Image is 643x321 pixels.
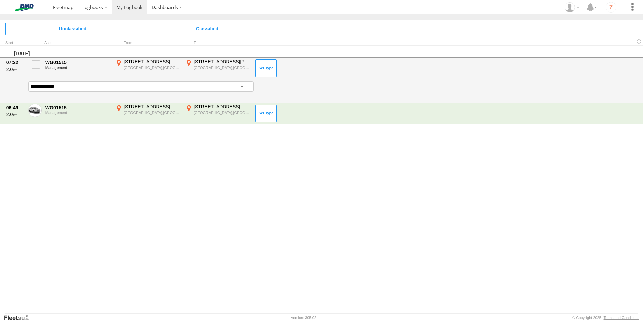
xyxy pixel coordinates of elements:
[572,316,639,320] div: © Copyright 2025 -
[604,316,639,320] a: Terms and Conditions
[114,59,182,78] label: Click to View Event Location
[140,23,274,35] span: Click to view Classified Trips
[6,66,25,72] div: 2.0
[606,2,616,13] i: ?
[184,104,252,123] label: Click to View Event Location
[255,105,277,122] button: Click to Set
[194,104,251,110] div: [STREET_ADDRESS]
[124,59,181,65] div: [STREET_ADDRESS]
[45,111,111,115] div: Management
[291,316,316,320] div: Version: 305.02
[45,59,111,65] div: WG01515
[124,104,181,110] div: [STREET_ADDRESS]
[184,41,252,45] div: To
[45,105,111,111] div: WG01515
[7,4,42,11] img: bmd-logo.svg
[255,59,277,77] button: Click to Set
[635,38,643,45] span: Refresh
[6,111,25,117] div: 2.0
[184,59,252,78] label: Click to View Event Location
[45,66,111,70] div: Management
[114,41,182,45] div: From
[4,314,35,321] a: Visit our Website
[194,59,251,65] div: [STREET_ADDRESS][PERSON_NAME]
[114,104,182,123] label: Click to View Event Location
[44,41,112,45] div: Asset
[194,65,251,70] div: [GEOGRAPHIC_DATA],[GEOGRAPHIC_DATA]
[194,110,251,115] div: [GEOGRAPHIC_DATA],[GEOGRAPHIC_DATA]
[6,105,25,111] div: 06:49
[6,59,25,65] div: 07:22
[5,23,140,35] span: Click to view Unclassified Trips
[562,2,582,12] div: Chris Brett
[5,41,26,45] div: Click to Sort
[124,110,181,115] div: [GEOGRAPHIC_DATA],[GEOGRAPHIC_DATA]
[124,65,181,70] div: [GEOGRAPHIC_DATA],[GEOGRAPHIC_DATA]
